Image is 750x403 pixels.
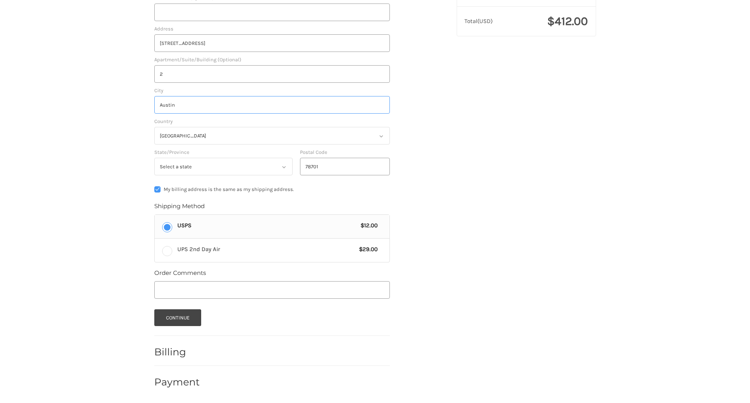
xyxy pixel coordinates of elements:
h2: Payment [154,376,200,388]
label: Country [154,118,390,125]
label: My billing address is the same as my shipping address. [154,186,390,193]
span: $29.00 [355,245,378,254]
span: UPS 2nd Day Air [177,245,355,254]
label: State/Province [154,148,293,156]
span: $12.00 [357,221,378,230]
label: Apartment/Suite/Building [154,56,390,64]
label: Address [154,25,390,33]
label: City [154,87,390,95]
legend: Shipping Method [154,202,205,214]
span: $412.00 [547,14,588,28]
span: Total (USD) [464,18,493,25]
h2: Billing [154,346,200,358]
span: USPS [177,221,357,230]
legend: Order Comments [154,269,206,281]
small: (Optional) [218,57,241,62]
label: Postal Code [300,148,390,156]
button: Continue [154,309,202,326]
